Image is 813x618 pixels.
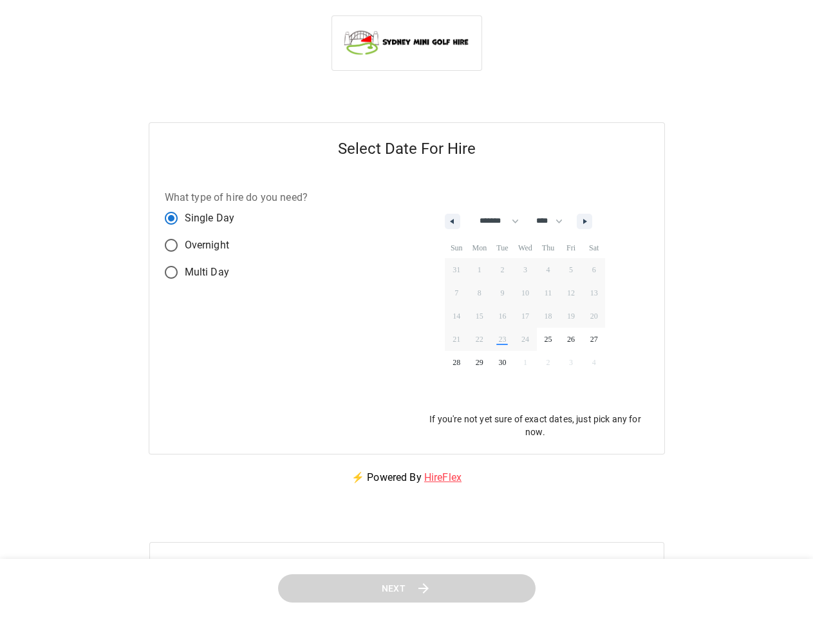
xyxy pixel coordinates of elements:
button: 19 [559,304,583,328]
span: 1 [478,258,481,281]
span: 19 [567,304,575,328]
span: Overnight [185,238,229,253]
span: 14 [453,304,460,328]
span: Sat [583,238,606,258]
span: 29 [476,351,483,374]
span: Thu [537,238,560,258]
span: 7 [454,281,458,304]
button: 27 [583,328,606,351]
a: HireFlex [424,471,462,483]
button: 1 [468,258,491,281]
span: Single Day [185,211,235,226]
span: 25 [545,328,552,351]
span: 24 [521,328,529,351]
span: 20 [590,304,598,328]
span: 15 [476,304,483,328]
button: 12 [559,281,583,304]
button: 8 [468,281,491,304]
button: 11 [537,281,560,304]
span: 17 [521,304,529,328]
span: 8 [478,281,481,304]
button: 30 [491,351,514,374]
span: Fri [559,238,583,258]
span: 10 [521,281,529,304]
button: 18 [537,304,560,328]
button: 20 [583,304,606,328]
span: 12 [567,281,575,304]
span: 16 [498,304,506,328]
span: 2 [500,258,504,281]
button: 24 [514,328,537,351]
button: 14 [445,304,468,328]
span: 30 [498,351,506,374]
span: Sun [445,238,468,258]
p: ⚡ Powered By [336,454,477,501]
span: 27 [590,328,598,351]
span: 23 [498,328,506,351]
button: 26 [559,328,583,351]
span: 18 [545,304,552,328]
button: 29 [468,351,491,374]
h5: Select Date For Hire [149,123,664,174]
span: 21 [453,328,460,351]
button: 4 [537,258,560,281]
span: 28 [453,351,460,374]
button: 9 [491,281,514,304]
button: 7 [445,281,468,304]
span: 26 [567,328,575,351]
span: 9 [500,281,504,304]
button: 6 [583,258,606,281]
button: 13 [583,281,606,304]
span: 5 [569,258,573,281]
label: What type of hire do you need? [165,190,308,205]
button: 3 [514,258,537,281]
span: Mon [468,238,491,258]
button: 23 [491,328,514,351]
button: 2 [491,258,514,281]
span: 13 [590,281,598,304]
button: 17 [514,304,537,328]
span: 11 [545,281,552,304]
span: 4 [547,258,550,281]
button: 15 [468,304,491,328]
button: 25 [537,328,560,351]
span: 6 [592,258,596,281]
button: 22 [468,328,491,351]
span: Tue [491,238,514,258]
span: 22 [476,328,483,351]
button: 16 [491,304,514,328]
p: If you're not yet sure of exact dates, just pick any for now. [422,413,649,438]
button: 10 [514,281,537,304]
button: 21 [445,328,468,351]
button: 28 [445,351,468,374]
span: 3 [523,258,527,281]
span: Wed [514,238,537,258]
span: Multi Day [185,265,229,280]
button: 5 [559,258,583,281]
img: Sydney Mini Golf Hire logo [342,26,471,57]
